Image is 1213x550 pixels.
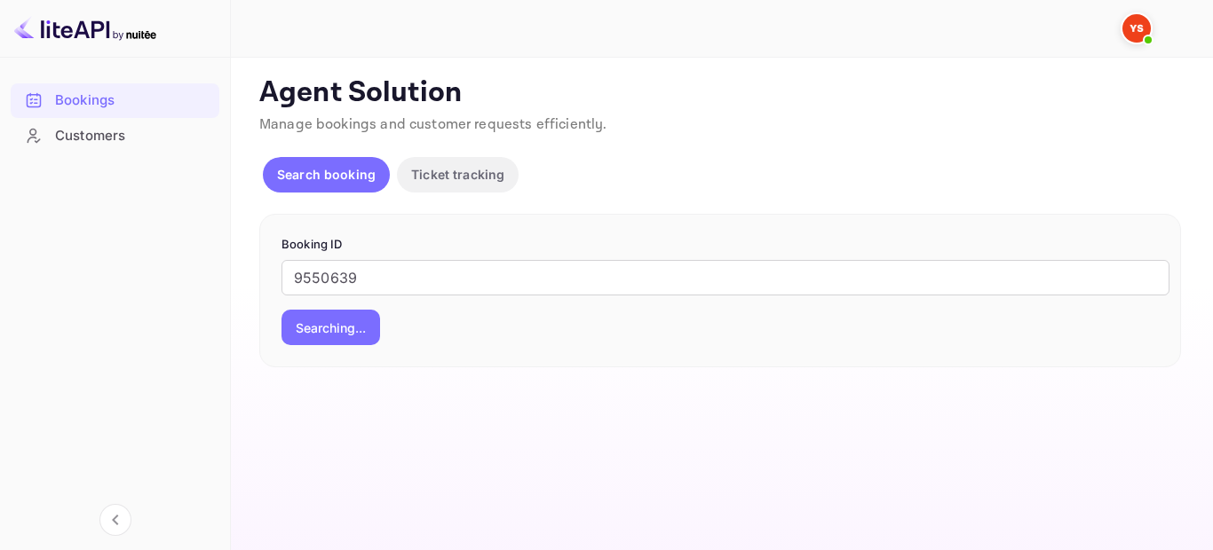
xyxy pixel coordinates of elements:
img: LiteAPI logo [14,14,156,43]
button: Collapse navigation [99,504,131,536]
img: Yandex Support [1122,14,1151,43]
p: Ticket tracking [411,165,504,184]
input: Enter Booking ID (e.g., 63782194) [281,260,1169,295]
p: Search booking [277,165,376,184]
div: Bookings [55,90,210,111]
p: Agent Solution [259,75,1181,111]
span: Manage bookings and customer requests efficiently. [259,115,607,134]
button: Searching... [281,310,380,345]
a: Bookings [11,83,219,116]
p: Booking ID [281,236,1159,254]
div: Customers [11,119,219,153]
a: Customers [11,119,219,152]
div: Customers [55,126,210,146]
div: Bookings [11,83,219,118]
